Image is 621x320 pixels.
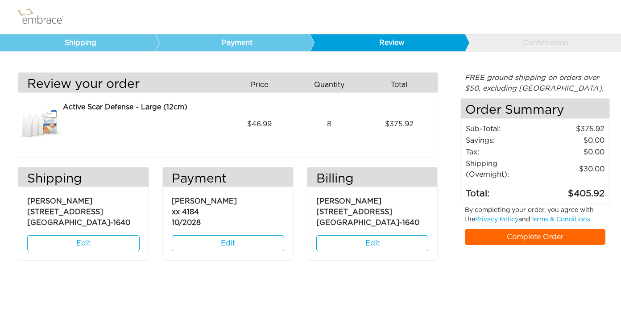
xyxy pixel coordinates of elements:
a: Terms & Conditions [530,216,590,223]
img: logo.png [16,6,74,28]
td: $30.00 [542,158,605,180]
img: d2f91f46-8dcf-11e7-b919-02e45ca4b85b.jpeg [18,102,63,146]
h3: Review your order [18,77,221,92]
td: 0.00 [542,135,605,146]
h3: Shipping [18,172,149,187]
div: By completing your order, you agree with the and . [458,206,613,229]
span: xx 4184 [172,208,199,216]
span: 375.92 [385,119,414,129]
span: 10/2028 [172,219,201,226]
div: Active Scar Defense - Large (12cm) [63,102,221,112]
a: Edit [316,235,429,251]
span: 46.99 [247,119,272,129]
a: Confirmation [464,34,620,51]
a: Edit [27,235,140,251]
a: Payment [155,34,310,51]
div: Price [228,77,298,92]
td: 0.00 [542,146,605,158]
td: 375.92 [542,123,605,135]
span: Quantity [314,79,344,90]
div: Total [368,77,438,92]
td: Total: [465,180,542,201]
td: Shipping (Overnight): [465,158,542,180]
a: Complete Order [465,229,606,245]
div: FREE ground shipping on orders over $50, excluding [GEOGRAPHIC_DATA]. [460,72,610,94]
span: 8 [327,119,331,129]
a: Privacy Policy [475,216,518,223]
p: [PERSON_NAME] [STREET_ADDRESS] [GEOGRAPHIC_DATA]-1640 [316,191,429,228]
h4: Order Summary [461,99,610,119]
span: [PERSON_NAME] [172,198,237,205]
a: Edit [172,235,284,251]
td: Sub-Total: [465,123,542,135]
p: [PERSON_NAME] [STREET_ADDRESS] [GEOGRAPHIC_DATA]-1640 [27,191,140,228]
h3: Payment [163,172,293,187]
td: 405.92 [542,180,605,201]
a: Review [310,34,465,51]
h3: Billing [307,172,438,187]
td: Savings : [465,135,542,146]
td: Tax: [465,146,542,158]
